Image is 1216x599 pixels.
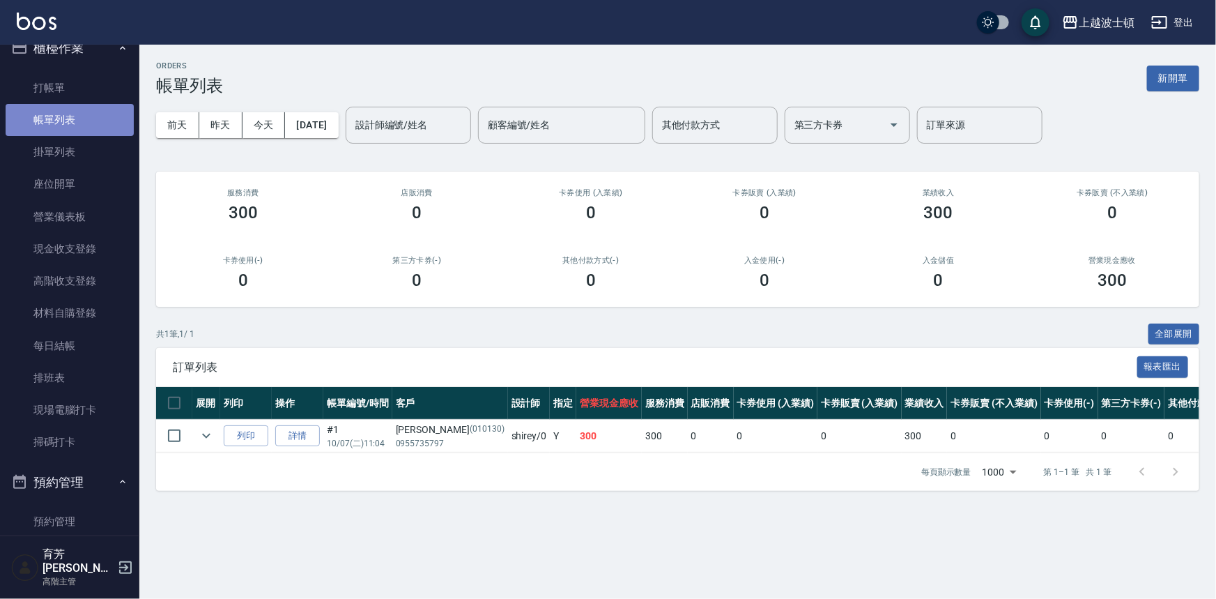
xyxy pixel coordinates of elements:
[11,554,39,582] img: Person
[521,188,661,197] h2: 卡券使用 (入業績)
[224,425,268,447] button: 列印
[947,387,1040,420] th: 卡券販賣 (不入業績)
[173,188,314,197] h3: 服務消費
[921,466,971,478] p: 每頁顯示數量
[6,464,134,501] button: 預約管理
[760,203,769,222] h3: 0
[347,188,488,197] h2: 店販消費
[1107,203,1117,222] h3: 0
[508,420,551,453] td: shirey /0
[947,420,1040,453] td: 0
[6,72,134,104] a: 打帳單
[1098,271,1127,290] h3: 300
[1137,356,1189,378] button: 報表匯出
[1147,71,1199,84] a: 新開單
[173,256,314,265] h2: 卡券使用(-)
[17,13,56,30] img: Logo
[1098,387,1165,420] th: 第三方卡券(-)
[220,387,272,420] th: 列印
[1042,188,1183,197] h2: 卡券販賣 (不入業績)
[642,420,688,453] td: 300
[576,387,642,420] th: 營業現金應收
[688,387,734,420] th: 店販消費
[6,265,134,297] a: 高階收支登錄
[817,420,902,453] td: 0
[6,104,134,136] a: 帳單列表
[6,201,134,233] a: 營業儀表板
[868,188,1009,197] h2: 業績收入
[550,387,576,420] th: 指定
[576,420,642,453] td: 300
[1148,324,1200,345] button: 全部展開
[396,437,505,450] p: 0955735797
[196,425,217,446] button: expand row
[1041,420,1098,453] td: 0
[323,387,392,420] th: 帳單編號/時間
[883,114,905,136] button: Open
[156,328,194,340] p: 共 1 筆, 1 / 1
[902,387,948,420] th: 業績收入
[1041,387,1098,420] th: 卡券使用(-)
[192,387,220,420] th: 展開
[508,387,551,420] th: 設計師
[924,203,953,222] h3: 300
[6,168,134,200] a: 座位開單
[6,362,134,394] a: 排班表
[6,297,134,329] a: 材料自購登錄
[412,271,422,290] h3: 0
[229,203,258,222] h3: 300
[173,361,1137,374] span: 訂單列表
[688,420,734,453] td: 0
[6,506,134,538] a: 預約管理
[1022,8,1049,36] button: save
[695,256,836,265] h2: 入金使用(-)
[550,420,576,453] td: Y
[6,136,134,168] a: 掛單列表
[199,112,243,138] button: 昨天
[6,330,134,362] a: 每日結帳
[1044,466,1111,478] p: 第 1–1 筆 共 1 筆
[412,203,422,222] h3: 0
[6,233,134,265] a: 現金收支登錄
[817,387,902,420] th: 卡券販賣 (入業績)
[243,112,286,138] button: 今天
[43,547,114,575] h5: 育芳[PERSON_NAME]
[156,61,223,70] h2: ORDERS
[1079,14,1134,31] div: 上越波士頓
[392,387,508,420] th: 客戶
[868,256,1009,265] h2: 入金儲值
[272,387,323,420] th: 操作
[43,575,114,588] p: 高階主管
[6,394,134,426] a: 現場電腦打卡
[6,30,134,66] button: 櫃檯作業
[977,453,1022,491] div: 1000
[934,271,944,290] h3: 0
[1146,10,1199,36] button: 登出
[1147,66,1199,91] button: 新開單
[695,188,836,197] h2: 卡券販賣 (入業績)
[1042,256,1183,265] h2: 營業現金應收
[323,420,392,453] td: #1
[156,76,223,96] h3: 帳單列表
[156,112,199,138] button: 前天
[586,271,596,290] h3: 0
[521,256,661,265] h2: 其他付款方式(-)
[275,425,320,447] a: 詳情
[760,271,769,290] h3: 0
[396,423,505,437] div: [PERSON_NAME]
[586,203,596,222] h3: 0
[347,256,488,265] h2: 第三方卡券(-)
[734,387,818,420] th: 卡券使用 (入業績)
[470,423,505,437] p: (010130)
[734,420,818,453] td: 0
[902,420,948,453] td: 300
[6,426,134,458] a: 掃碼打卡
[1056,8,1140,37] button: 上越波士頓
[327,437,389,450] p: 10/07 (二) 11:04
[238,271,248,290] h3: 0
[1137,360,1189,373] a: 報表匯出
[642,387,688,420] th: 服務消費
[1098,420,1165,453] td: 0
[285,112,338,138] button: [DATE]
